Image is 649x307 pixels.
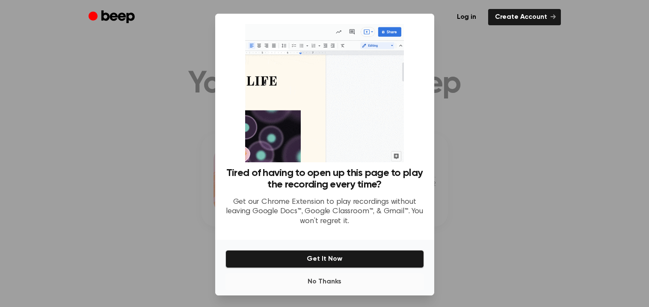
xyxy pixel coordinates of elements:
[225,197,424,227] p: Get our Chrome Extension to play recordings without leaving Google Docs™, Google Classroom™, & Gm...
[488,9,561,25] a: Create Account
[225,250,424,268] button: Get It Now
[225,273,424,290] button: No Thanks
[225,167,424,191] h3: Tired of having to open up this page to play the recording every time?
[245,24,404,162] img: Beep extension in action
[450,9,483,25] a: Log in
[89,9,137,26] a: Beep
